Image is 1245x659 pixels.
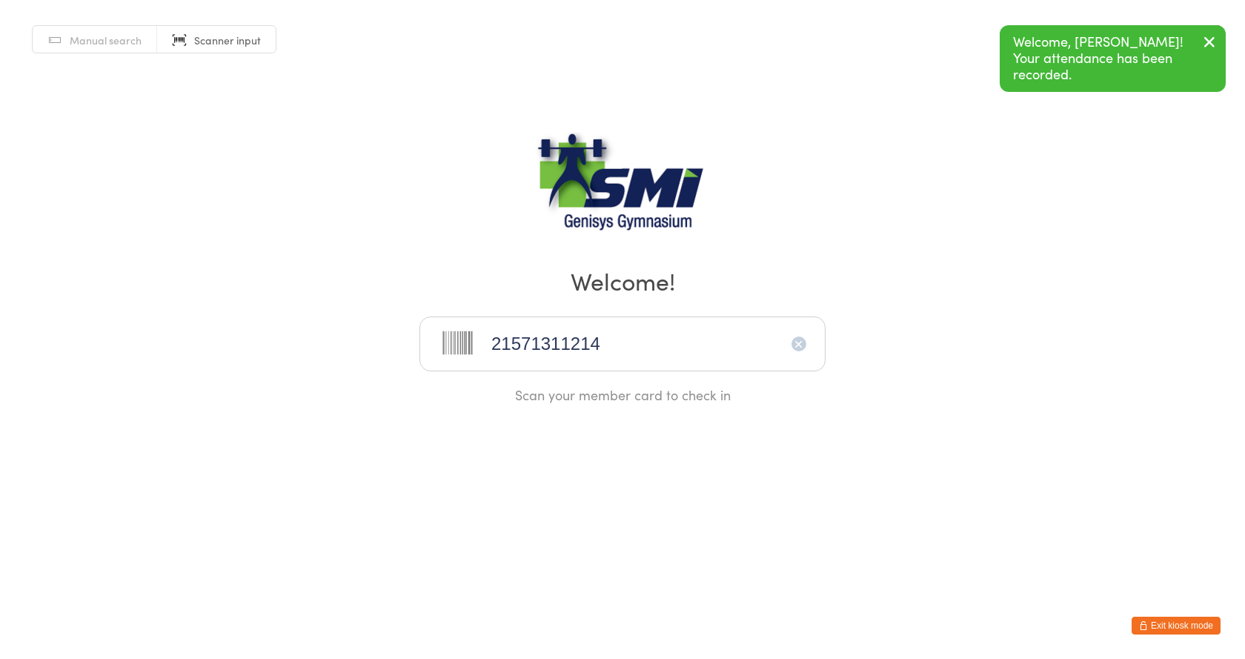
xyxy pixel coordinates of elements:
[1132,617,1221,635] button: Exit kiosk mode
[419,317,826,371] input: Scan barcode
[1000,25,1226,92] div: Welcome, [PERSON_NAME]! Your attendance has been recorded.
[419,385,826,404] div: Scan your member card to check in
[15,264,1230,297] h2: Welcome!
[70,33,142,47] span: Manual search
[194,33,261,47] span: Scanner input
[530,132,715,243] img: Genisys Gym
